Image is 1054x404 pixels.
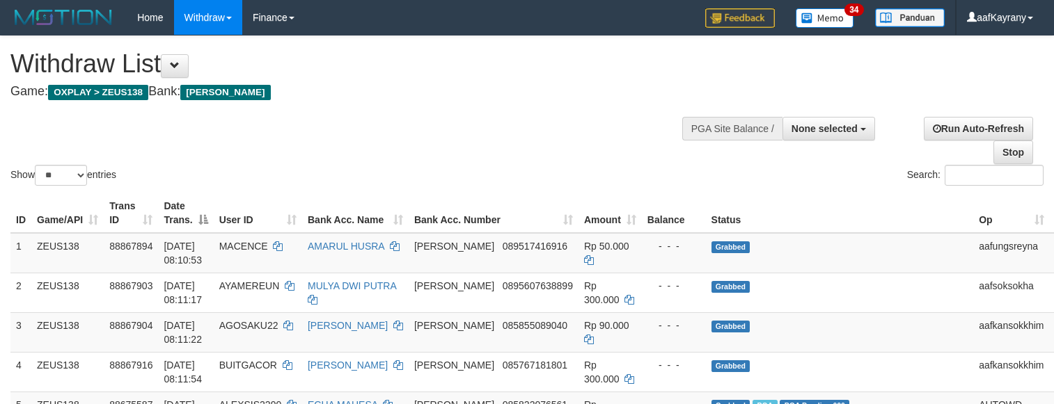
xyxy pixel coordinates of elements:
th: Bank Acc. Name: activate to sort column ascending [302,193,409,233]
span: Rp 50.000 [584,241,629,252]
span: [DATE] 08:11:54 [164,359,202,385]
th: User ID: activate to sort column ascending [214,193,302,233]
a: Stop [993,140,1033,164]
span: MACENCE [219,241,268,252]
td: ZEUS138 [31,233,104,273]
img: MOTION_logo.png [10,7,116,28]
span: [PERSON_NAME] [414,320,494,331]
th: Balance [642,193,706,233]
h1: Withdraw List [10,50,689,78]
td: aafungsreyna [973,233,1049,273]
td: 3 [10,312,31,352]
span: AGOSAKU22 [219,320,278,331]
button: None selected [782,117,875,140]
a: [PERSON_NAME] [308,320,388,331]
th: Amount: activate to sort column ascending [579,193,642,233]
th: Game/API: activate to sort column ascending [31,193,104,233]
span: [DATE] 08:11:17 [164,280,202,305]
span: 88867904 [109,320,152,331]
div: - - - [647,358,700,372]
label: Show entries [10,165,116,186]
input: Search: [945,165,1044,186]
span: Copy 0895607638899 to clipboard [503,280,573,291]
span: [PERSON_NAME] [414,280,494,291]
td: 4 [10,352,31,391]
th: Date Trans.: activate to sort column descending [158,193,213,233]
td: 2 [10,273,31,312]
th: Status [706,193,974,233]
h4: Game: Bank: [10,85,689,99]
img: panduan.png [875,8,945,27]
td: ZEUS138 [31,273,104,312]
span: [DATE] 08:11:22 [164,320,202,345]
td: 1 [10,233,31,273]
div: - - - [647,279,700,293]
span: [PERSON_NAME] [414,359,494,371]
td: aafkansokkhim [973,352,1049,391]
th: ID [10,193,31,233]
a: AMARUL HUSRA [308,241,384,252]
img: Feedback.jpg [705,8,775,28]
td: aafsoksokha [973,273,1049,312]
div: - - - [647,239,700,253]
td: ZEUS138 [31,312,104,352]
th: Bank Acc. Number: activate to sort column ascending [409,193,579,233]
a: MULYA DWI PUTRA [308,280,396,291]
a: Run Auto-Refresh [924,117,1033,140]
span: BUITGACOR [219,359,277,371]
span: Copy 089517416916 to clipboard [503,241,567,252]
div: - - - [647,318,700,332]
span: Grabbed [711,281,750,293]
span: Copy 085767181801 to clipboard [503,359,567,371]
th: Op: activate to sort column ascending [973,193,1049,233]
span: 88867903 [109,280,152,291]
span: 34 [844,3,863,16]
td: ZEUS138 [31,352,104,391]
span: [DATE] 08:10:53 [164,241,202,266]
th: Trans ID: activate to sort column ascending [104,193,158,233]
label: Search: [907,165,1044,186]
span: None selected [792,123,858,134]
span: [PERSON_NAME] [180,85,270,100]
div: PGA Site Balance / [682,117,782,140]
span: OXPLAY > ZEUS138 [48,85,148,100]
span: Grabbed [711,360,750,372]
span: 88867916 [109,359,152,371]
img: Button%20Memo.svg [796,8,854,28]
span: Rp 300.000 [584,280,620,305]
span: Grabbed [711,241,750,253]
select: Showentries [35,165,87,186]
td: aafkansokkhim [973,312,1049,352]
span: Copy 085855089040 to clipboard [503,320,567,331]
span: AYAMEREUN [219,280,280,291]
span: Grabbed [711,321,750,332]
span: [PERSON_NAME] [414,241,494,252]
span: 88867894 [109,241,152,252]
a: [PERSON_NAME] [308,359,388,371]
span: Rp 300.000 [584,359,620,385]
span: Rp 90.000 [584,320,629,331]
